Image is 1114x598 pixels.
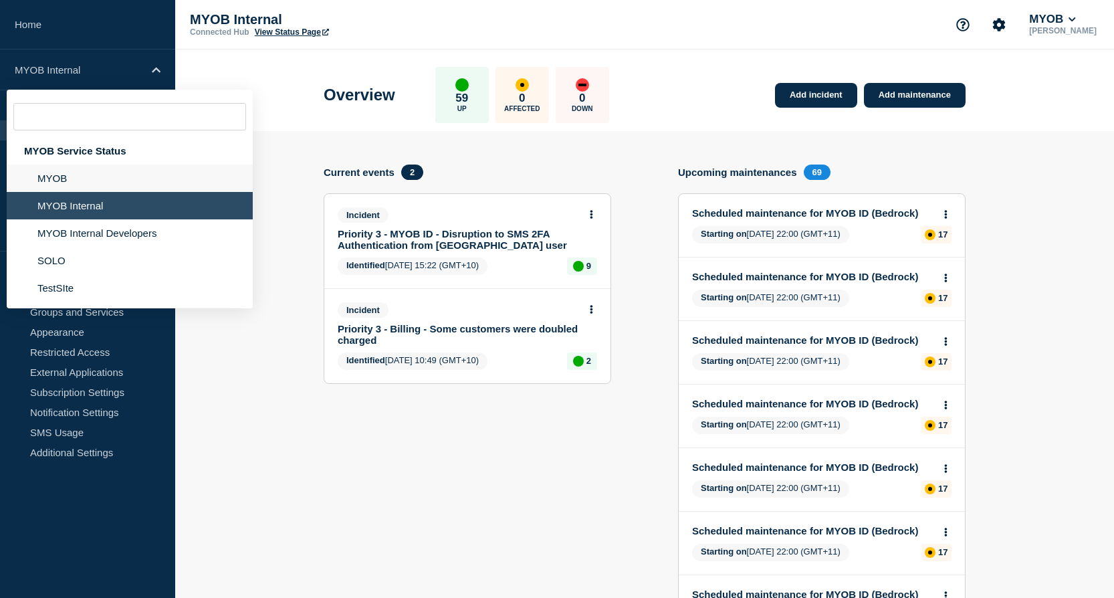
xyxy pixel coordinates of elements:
span: [DATE] 22:00 (GMT+11) [692,480,849,498]
p: 59 [455,92,468,105]
div: affected [925,484,935,494]
div: down [576,78,589,92]
span: [DATE] 22:00 (GMT+11) [692,353,849,371]
li: MYOB Internal [7,192,253,219]
span: Incident [338,207,388,223]
p: 9 [586,261,591,271]
h4: Upcoming maintenances [678,167,797,178]
p: 0 [519,92,525,105]
span: Starting on [701,356,747,366]
p: 17 [938,357,948,367]
span: Starting on [701,546,747,557]
a: Add maintenance [864,83,966,108]
span: Identified [346,355,385,365]
p: Affected [504,105,540,112]
h4: Current events [324,167,395,178]
div: affected [925,547,935,558]
a: Scheduled maintenance for MYOB ID (Bedrock) [692,398,933,409]
span: [DATE] 22:00 (GMT+11) [692,544,849,561]
span: [DATE] 22:00 (GMT+11) [692,226,849,243]
a: Add incident [775,83,857,108]
a: Scheduled maintenance for MYOB ID (Bedrock) [692,462,933,473]
span: [DATE] 15:22 (GMT+10) [338,258,487,275]
p: Connected Hub [190,27,249,37]
p: 17 [938,484,948,494]
div: affected [925,420,935,431]
p: 17 [938,293,948,303]
span: Starting on [701,419,747,429]
li: MYOB [7,165,253,192]
p: 0 [579,92,585,105]
div: up [455,78,469,92]
span: 69 [804,165,830,180]
li: TestSIte [7,274,253,302]
span: Identified [346,260,385,270]
p: 2 [586,356,591,366]
span: 2 [401,165,423,180]
div: affected [925,229,935,240]
span: Incident [338,302,388,318]
li: SOLO [7,247,253,274]
a: Scheduled maintenance for MYOB ID (Bedrock) [692,271,933,282]
a: Scheduled maintenance for MYOB ID (Bedrock) [692,207,933,219]
p: 17 [938,420,948,430]
div: affected [516,78,529,92]
span: [DATE] 22:00 (GMT+11) [692,417,849,434]
p: [PERSON_NAME] [1026,26,1099,35]
a: Priority 3 - Billing - Some customers were doubled charged [338,323,579,346]
h1: Overview [324,86,395,104]
p: MYOB Internal [190,12,457,27]
a: Scheduled maintenance for MYOB ID (Bedrock) [692,525,933,536]
p: MYOB Internal [15,64,143,76]
div: up [573,261,584,272]
span: Starting on [701,292,747,302]
div: up [573,356,584,367]
li: MYOB Internal Developers [7,219,253,247]
a: Priority 3 - MYOB ID - Disruption to SMS 2FA Authentication from [GEOGRAPHIC_DATA] user [338,228,579,251]
p: Down [572,105,593,112]
p: Up [457,105,467,112]
button: Support [949,11,977,39]
p: 17 [938,547,948,557]
a: View Status Page [255,27,329,37]
span: Starting on [701,483,747,493]
a: Scheduled maintenance for MYOB ID (Bedrock) [692,334,933,346]
span: [DATE] 10:49 (GMT+10) [338,353,487,370]
div: affected [925,357,935,367]
span: Starting on [701,229,747,239]
button: Account settings [985,11,1013,39]
div: MYOB Service Status [7,137,253,165]
p: 17 [938,229,948,239]
div: affected [925,293,935,304]
button: MYOB [1026,13,1079,26]
span: [DATE] 22:00 (GMT+11) [692,290,849,307]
